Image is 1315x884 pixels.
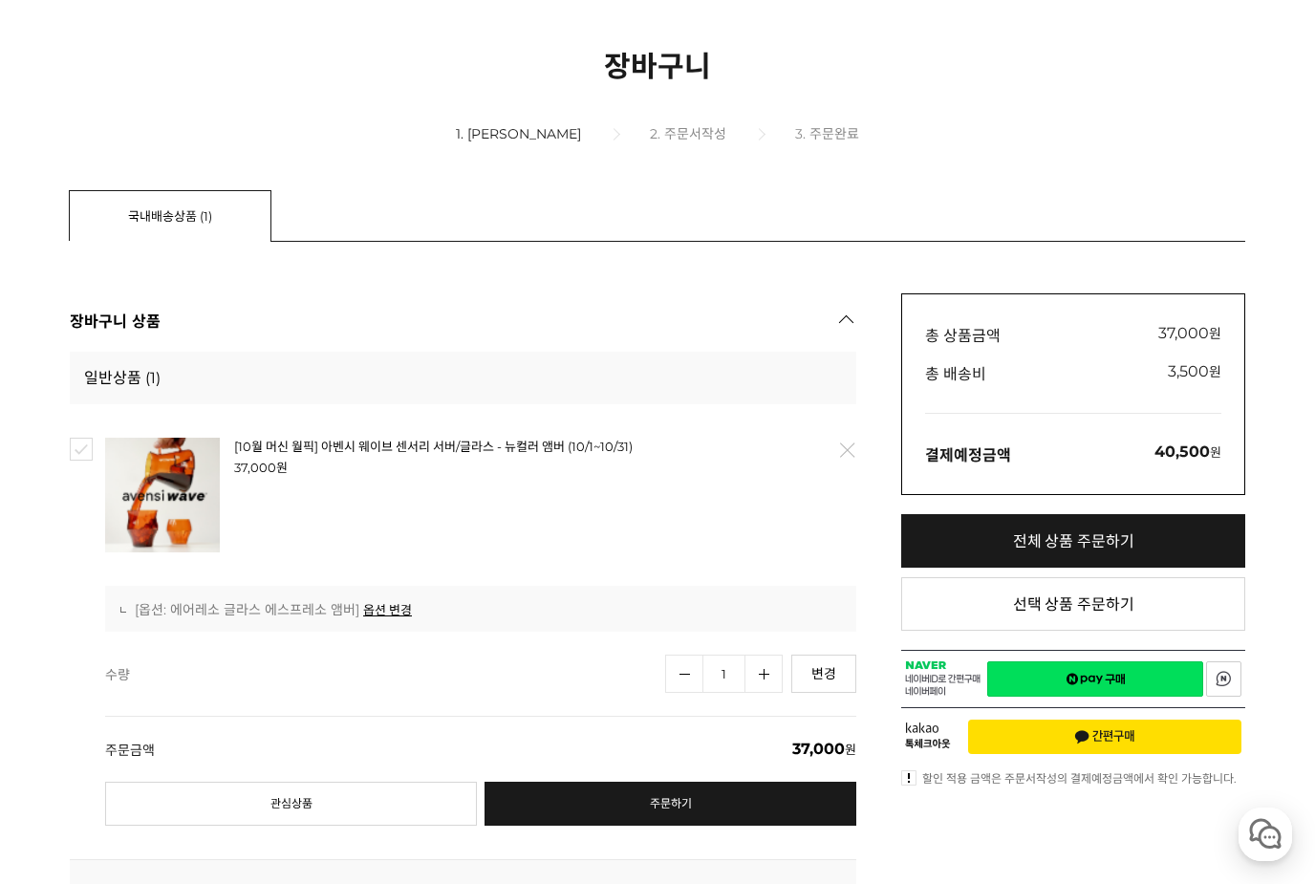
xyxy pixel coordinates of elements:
[60,635,72,650] span: 홈
[901,577,1245,631] a: 선택 상품 주문하기
[1158,323,1221,346] div: 원
[105,716,856,759] div: 원
[70,293,161,352] h3: 장바구니 상품
[234,460,276,475] strong: 37,000
[1154,442,1210,461] strong: 40,500
[925,323,1001,346] h4: 총 상품금액
[1154,442,1221,465] div: 원
[1074,729,1135,744] span: 간편구매
[69,190,271,241] a: 국내배송상품 (1)
[70,352,856,404] h4: 일반상품 (1)
[485,782,856,826] a: 주문하기
[6,606,126,654] a: 홈
[795,123,859,142] li: 3. 주문완료
[295,635,318,650] span: 설정
[744,655,783,693] a: 수량증가
[105,438,220,552] img: 009fa967b8b5f76c447f9e96d3c2b9b5.png
[925,361,986,384] h4: 총 배송비
[105,740,792,759] span: 주문금액
[1206,661,1241,697] a: 새창
[827,430,867,470] a: 삭제
[1158,324,1209,342] span: 37,000
[126,606,247,654] a: 대화
[234,439,633,454] a: [10월 머신 월픽] 아벤시 웨이브 센서리 서버/글라스 - 뉴컬러 앰버 (10/1~10/31)
[905,722,954,750] span: 카카오 톡체크아웃
[987,661,1203,697] a: 새창
[456,125,647,142] li: 1. [PERSON_NAME]
[665,655,703,693] a: 수량감소
[1168,361,1221,384] div: 원
[901,514,1245,568] a: 전체 상품 주문하기
[901,770,1245,787] li: 할인 적용 금액은 주문서작성의 결제예정금액에서 확인 가능합니다.
[363,601,412,618] a: 옵션 변경
[70,43,1245,85] h2: 장바구니
[234,438,699,455] strong: 상품명
[968,720,1241,754] button: 간편구매
[105,664,665,683] span: 수량
[1168,362,1209,380] span: 3,500
[105,782,477,826] a: 관심상품
[792,740,845,758] strong: 37,000
[925,442,1011,465] h3: 결제예정금액
[175,636,198,651] span: 대화
[120,600,841,619] div: [옵션: 에어레소 글라스 에스프레소 앰버]
[234,458,699,477] li: 원
[791,655,856,693] a: 변경
[247,606,367,654] a: 설정
[650,123,792,142] li: 2. 주문서작성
